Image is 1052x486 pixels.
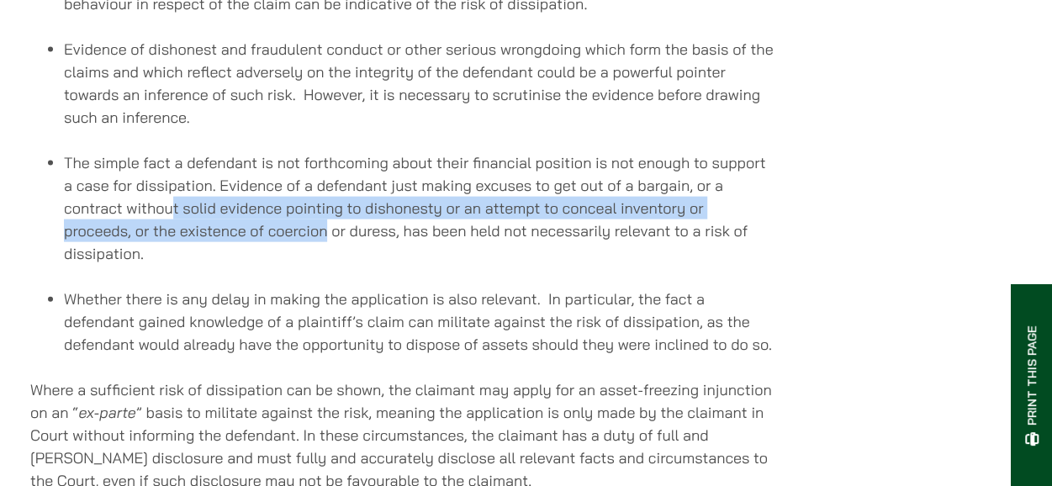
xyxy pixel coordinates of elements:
[64,38,774,129] li: Evidence of dishonest and fraudulent conduct or other serious wrongdoing which form the basis of ...
[64,151,774,265] li: The simple fact a defendant is not forthcoming about their financial position is not enough to su...
[64,288,774,356] li: Whether there is any delay in making the application is also relevant. In particular, the fact a ...
[78,403,135,422] em: ex-parte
